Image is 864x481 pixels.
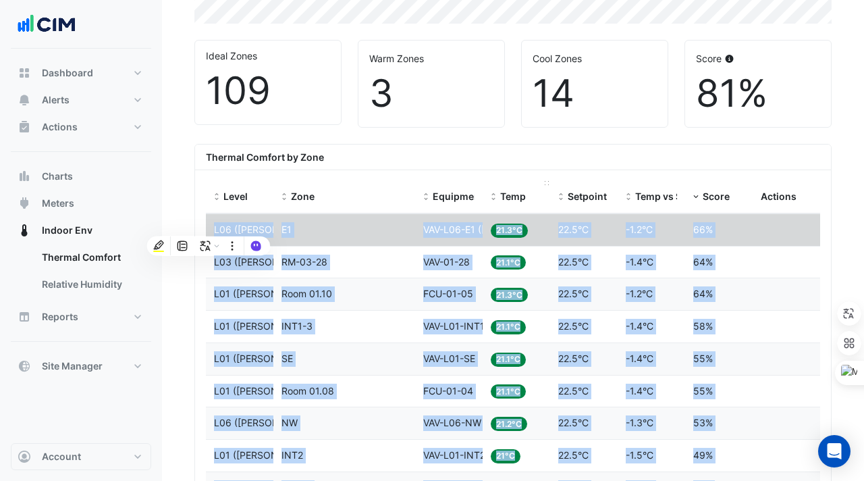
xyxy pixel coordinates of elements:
[491,255,526,270] span: 21.1°C
[433,191,483,202] span: Equipment
[818,435,850,467] div: Open Intercom Messenger
[693,353,713,364] span: 55%
[626,288,653,299] span: -1.2°C
[423,224,572,235] span: VAV-L06-E1 (NABERS IE)
[31,244,151,271] a: Thermal Comfort
[281,224,292,235] span: E1
[491,449,520,463] span: 21°C
[11,163,151,190] button: Charts
[626,385,653,397] span: -1.4°C
[558,385,589,397] span: 22.5°C
[491,353,526,367] span: 21.1°C
[369,51,493,66] div: Warm Zones
[626,449,653,461] span: -1.5°C
[423,320,495,332] span: VAV-L01-INT1-3
[214,353,327,364] span: L01 (NABERS IE)
[18,197,31,210] app-icon: Meters
[214,288,327,299] span: L01 (NABERS IE)
[11,86,151,113] button: Alerts
[206,68,330,113] div: 109
[11,443,151,470] button: Account
[500,191,526,202] span: Temp
[11,303,151,330] button: Reports
[369,71,493,116] div: 3
[42,450,81,463] span: Account
[491,384,526,399] span: 21.1°C
[214,256,328,268] span: L03 (NABERS IE)
[214,320,327,332] span: L01 (NABERS IE)
[281,417,298,428] span: NW
[558,288,589,299] span: 22.5°C
[11,59,151,86] button: Dashboard
[42,170,73,183] span: Charts
[558,224,589,235] span: 22.5°C
[626,353,653,364] span: -1.4°C
[558,320,589,332] span: 22.5°C
[42,224,92,237] span: Indoor Env
[423,353,475,364] span: VAV-L01-SE
[42,66,93,80] span: Dashboard
[626,256,653,268] span: -1.4°C
[214,224,328,235] span: L06 (NABERS IE)
[761,191,796,202] span: Actions
[626,320,653,332] span: -1.4°C
[491,224,528,238] span: 21.3°C
[42,120,78,134] span: Actions
[42,359,103,373] span: Site Manager
[693,417,713,428] span: 53%
[214,449,327,461] span: L01 (NABERS IE)
[42,93,70,107] span: Alerts
[558,449,589,461] span: 22.5°C
[693,288,713,299] span: 64%
[626,417,653,428] span: -1.3°C
[281,353,293,364] span: SE
[223,191,248,202] span: Level
[423,449,485,461] span: VAV-L01-INT2
[281,288,332,299] span: Room 01.10
[423,256,470,268] span: VAV-01-28
[18,359,31,373] app-icon: Site Manager
[281,385,334,397] span: Room 01.08
[42,310,78,324] span: Reports
[281,449,303,461] span: INT2
[281,320,313,332] span: INT1-3
[693,320,713,332] span: 58%
[491,417,527,431] span: 21.2°C
[693,449,713,461] span: 49%
[18,170,31,183] app-icon: Charts
[696,71,820,116] div: 81%
[291,191,315,202] span: Zone
[11,217,151,244] button: Indoor Env
[423,417,481,428] span: VAV-L06-NW
[16,11,77,38] img: Company Logo
[11,244,151,303] div: Indoor Env
[696,51,820,66] div: Score
[423,385,473,397] span: FCU-01-04
[18,310,31,324] app-icon: Reports
[693,256,713,268] span: 64%
[533,71,657,116] div: 14
[558,353,589,364] span: 22.5°C
[214,385,327,397] span: L01 (NABERS IE)
[11,353,151,380] button: Site Manager
[558,417,589,428] span: 22.5°C
[491,288,528,302] span: 21.3°C
[281,256,327,268] span: RM-03-28
[533,51,657,66] div: Cool Zones
[491,320,526,334] span: 21.1°C
[11,190,151,217] button: Meters
[42,197,74,210] span: Meters
[693,385,713,397] span: 55%
[18,93,31,107] app-icon: Alerts
[693,224,713,235] span: 66%
[568,191,607,202] span: Setpoint
[214,417,328,428] span: L06 (NABERS IE)
[558,256,589,268] span: 22.5°C
[11,113,151,141] button: Actions
[18,224,31,237] app-icon: Indoor Env
[206,151,324,163] b: Thermal Comfort by Zone
[31,271,151,298] a: Relative Humidity
[206,49,330,63] div: Ideal Zones
[635,191,715,202] span: Temp vs Setpoint
[423,288,473,299] span: FCU-01-05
